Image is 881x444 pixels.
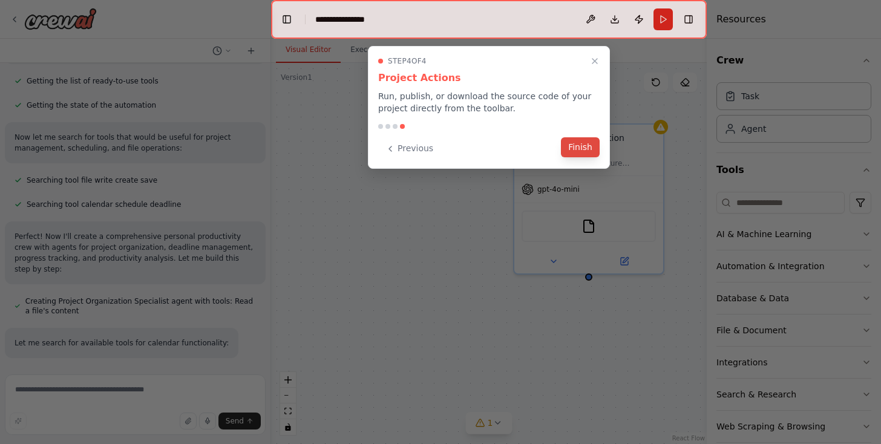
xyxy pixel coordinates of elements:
[588,54,602,68] button: Close walkthrough
[378,139,440,158] button: Previous
[388,56,427,66] span: Step 4 of 4
[278,11,295,28] button: Hide left sidebar
[378,71,600,85] h3: Project Actions
[378,90,600,114] p: Run, publish, or download the source code of your project directly from the toolbar.
[561,137,600,157] button: Finish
